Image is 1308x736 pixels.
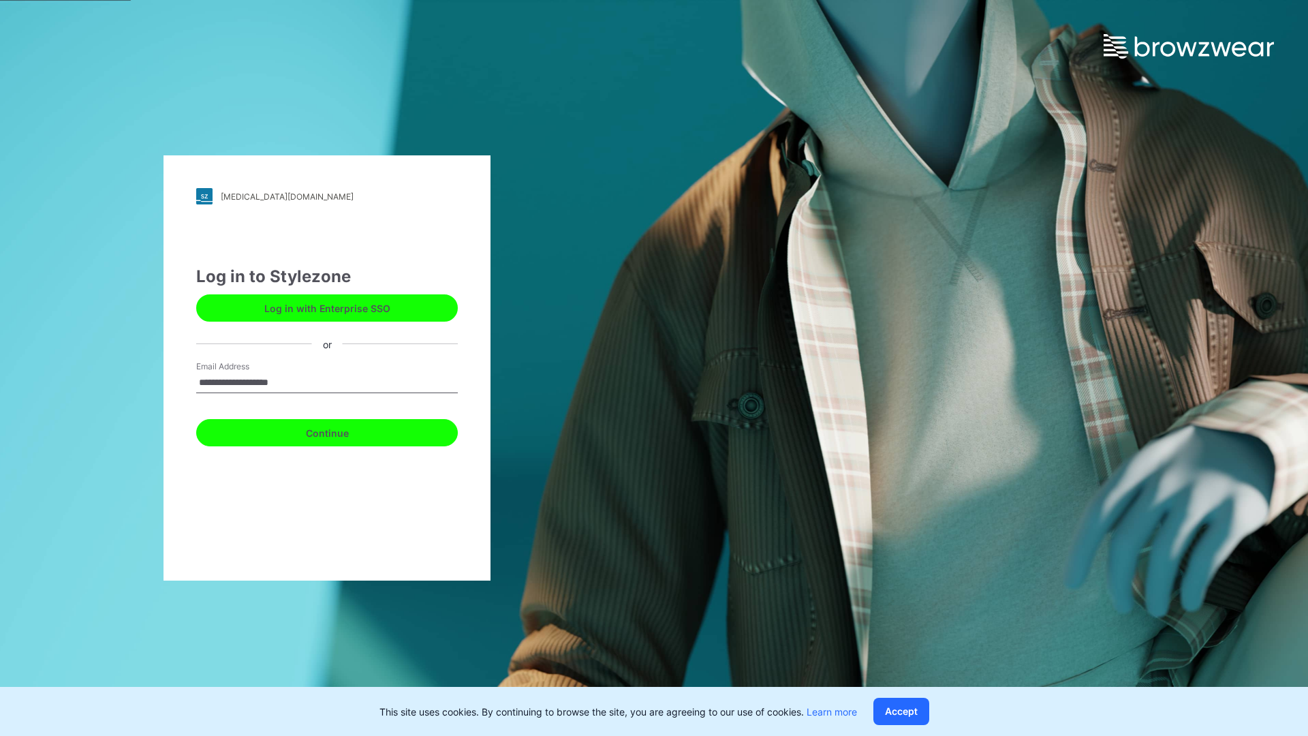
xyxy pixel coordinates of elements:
[196,361,292,373] label: Email Address
[807,706,857,718] a: Learn more
[221,191,354,202] div: [MEDICAL_DATA][DOMAIN_NAME]
[1104,34,1274,59] img: browzwear-logo.e42bd6dac1945053ebaf764b6aa21510.svg
[873,698,929,725] button: Accept
[196,294,458,322] button: Log in with Enterprise SSO
[312,337,343,351] div: or
[196,188,213,204] img: stylezone-logo.562084cfcfab977791bfbf7441f1a819.svg
[196,419,458,446] button: Continue
[196,188,458,204] a: [MEDICAL_DATA][DOMAIN_NAME]
[379,705,857,719] p: This site uses cookies. By continuing to browse the site, you are agreeing to our use of cookies.
[196,264,458,289] div: Log in to Stylezone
